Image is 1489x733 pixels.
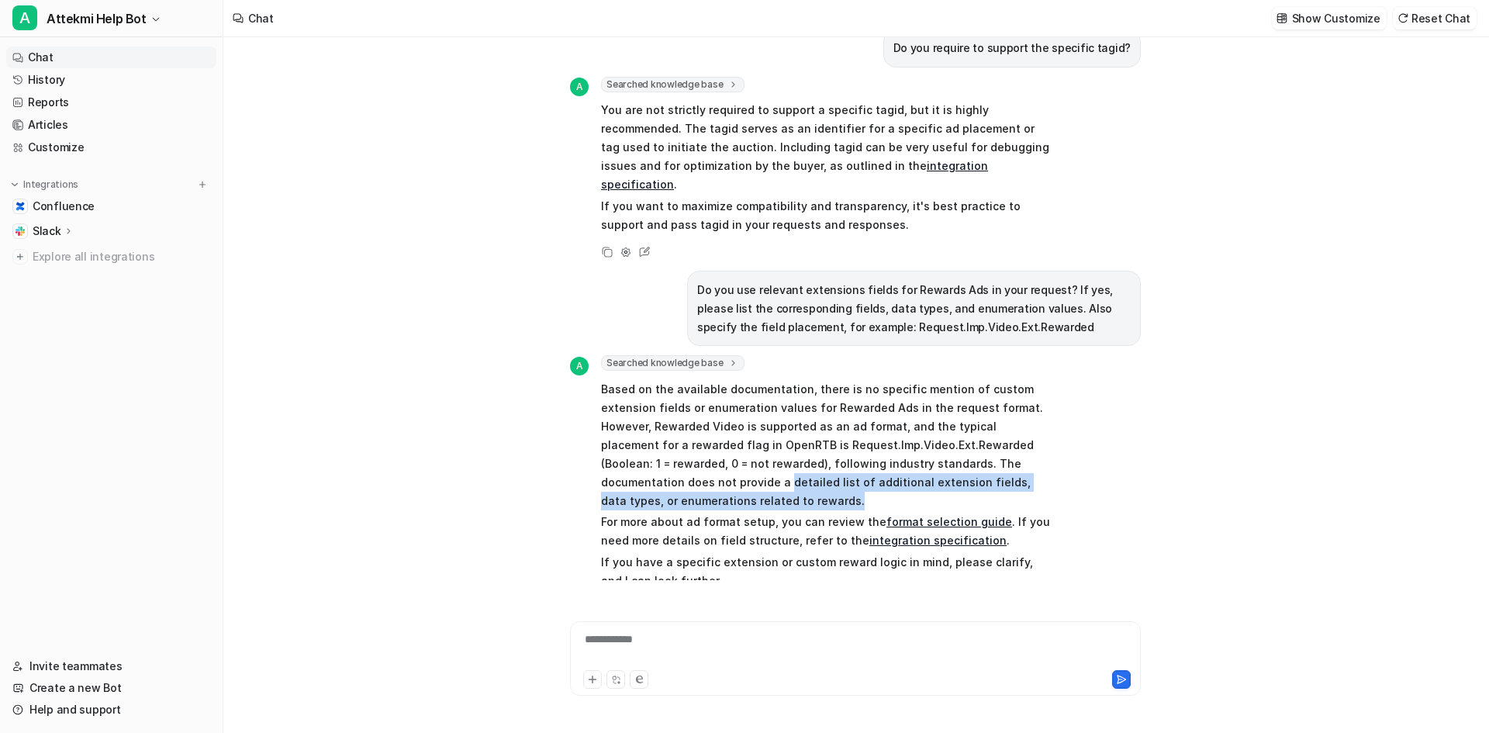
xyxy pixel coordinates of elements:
p: If you have a specific extension or custom reward logic in mind, please clarify, and I can look f... [601,553,1055,590]
span: A [570,78,589,96]
button: Reset Chat [1393,7,1477,29]
p: Slack [33,223,61,239]
a: Create a new Bot [6,677,216,699]
a: format selection guide [886,515,1012,528]
span: Explore all integrations [33,244,210,269]
a: ConfluenceConfluence [6,195,216,217]
span: Confluence [33,199,95,214]
div: Chat [248,10,274,26]
img: menu_add.svg [197,179,208,190]
a: Invite teammates [6,655,216,677]
p: Do you use relevant extensions fields for Rewards Ads in your request? If yes, please list the co... [697,281,1131,337]
p: If you want to maximize compatibility and transparency, it's best practice to support and pass ta... [601,197,1055,234]
img: Slack [16,226,25,236]
a: Explore all integrations [6,246,216,268]
a: Articles [6,114,216,136]
span: Searched knowledge base [601,77,744,92]
a: Reports [6,92,216,113]
a: History [6,69,216,91]
a: Customize [6,137,216,158]
button: Show Customize [1272,7,1387,29]
p: You are not strictly required to support a specific tagid, but it is highly recommended. The tagi... [601,101,1055,194]
p: Based on the available documentation, there is no specific mention of custom extension fields or ... [601,380,1055,510]
span: Attekmi Help Bot [47,8,147,29]
a: Chat [6,47,216,68]
img: customize [1277,12,1287,24]
img: explore all integrations [12,249,28,265]
img: reset [1397,12,1408,24]
img: expand menu [9,179,20,190]
a: integration specification [869,534,1007,547]
span: Searched knowledge base [601,355,744,371]
p: Do you require to support the specific tagid? [893,39,1131,57]
p: For more about ad format setup, you can review the . If you need more details on field structure,... [601,513,1055,550]
span: A [570,357,589,375]
span: A [12,5,37,30]
img: Confluence [16,202,25,211]
button: Integrations [6,177,83,192]
p: Show Customize [1292,10,1380,26]
a: Help and support [6,699,216,721]
p: Integrations [23,178,78,191]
